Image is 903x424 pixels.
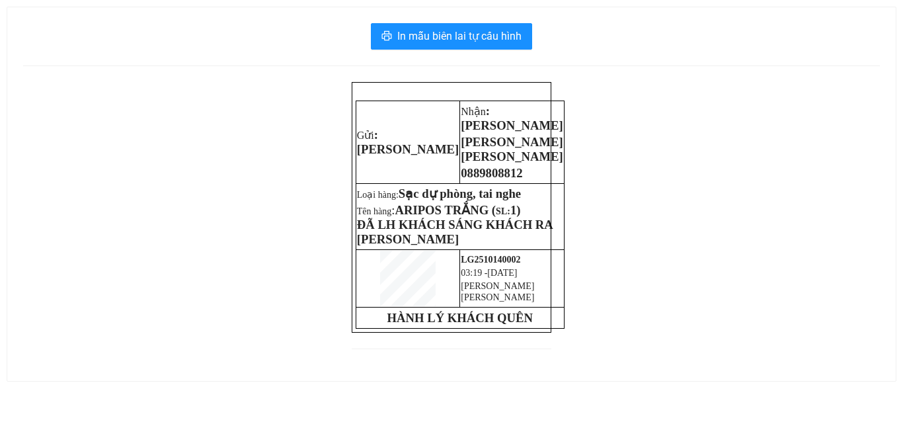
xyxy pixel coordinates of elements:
span: 1) [510,203,521,217]
span: Sạc dự phòng, tai nghe [399,187,521,200]
span: ARIPOS TRẮNG ( [395,203,496,217]
span: [PERSON_NAME] [PERSON_NAME] [461,135,563,163]
span: ĐÃ LH KHÁCH SÁNG KHÁCH RA [PERSON_NAME] [357,218,553,246]
span: LG2510140002 [461,255,520,265]
span: [PERSON_NAME] [PERSON_NAME] [461,281,534,302]
span: [PERSON_NAME] [357,142,459,156]
button: printerIn mẫu biên lai tự cấu hình [371,23,532,50]
span: [DATE] [487,268,517,278]
span: Nhận [461,106,486,117]
span: [PERSON_NAME] [461,118,563,132]
span: : [461,104,563,132]
strong: HÀNH LÝ KHÁCH QUÊN [387,311,533,325]
span: Gửi [357,130,374,141]
span: 03:19 - [461,268,487,278]
span: : [391,203,496,217]
span: Loại hàng: [357,190,521,200]
span: Tên hàng [357,206,496,216]
span: SL: [496,206,510,216]
span: 0889808812 [461,166,522,180]
span: In mẫu biên lai tự cấu hình [397,28,522,44]
span: : [357,128,459,156]
span: printer [381,30,392,43]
